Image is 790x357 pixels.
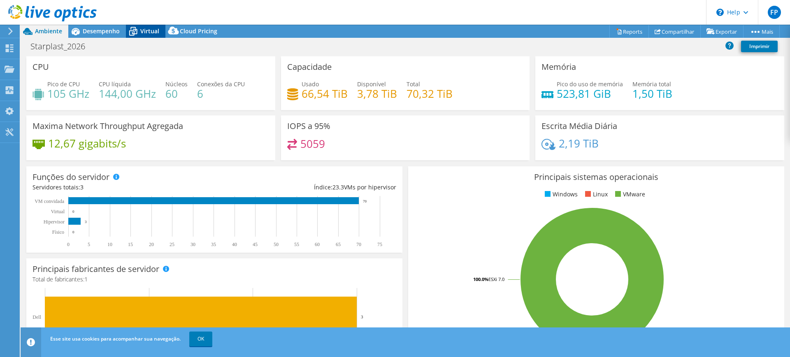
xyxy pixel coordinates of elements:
[88,242,90,247] text: 5
[557,89,623,98] h4: 523,81 GiB
[99,80,131,88] span: CPU líquida
[648,25,701,38] a: Compartilhar
[302,89,348,98] h4: 66,54 TiB
[583,190,608,199] li: Linux
[214,183,396,192] div: Índice: VMs por hipervisor
[541,62,576,71] h3: Memória
[50,335,181,342] span: Esse site usa cookies para acompanhar sua navegação.
[67,242,70,247] text: 0
[613,190,645,199] li: VMware
[488,276,504,282] tspan: ESXi 7.0
[35,198,64,204] text: VM convidada
[274,242,279,247] text: 50
[407,89,453,98] h4: 70,32 TiB
[27,42,98,51] h1: Starplast_2026
[165,80,188,88] span: Núcleos
[191,242,195,247] text: 30
[99,89,156,98] h4: 144,00 GHz
[557,80,623,88] span: Pico do uso de memória
[632,89,672,98] h4: 1,50 TiB
[609,25,649,38] a: Reports
[377,242,382,247] text: 75
[33,122,183,131] h3: Maxima Network Throughput Agregada
[294,242,299,247] text: 55
[72,210,74,214] text: 0
[33,265,159,274] h3: Principais fabricantes de servidor
[197,89,245,98] h4: 6
[83,27,120,35] span: Desempenho
[33,62,49,71] h3: CPU
[84,275,88,283] span: 1
[632,80,671,88] span: Memória total
[85,220,87,224] text: 3
[33,183,214,192] div: Servidores totais:
[414,173,778,182] h3: Principais sistemas operacionais
[473,276,488,282] tspan: 100.0%
[47,80,80,88] span: Pico de CPU
[232,242,237,247] text: 40
[357,89,397,98] h4: 3,78 TiB
[170,242,174,247] text: 25
[107,242,112,247] text: 10
[180,27,217,35] span: Cloud Pricing
[300,139,325,148] h4: 5059
[357,80,386,88] span: Disponível
[716,9,724,16] svg: \n
[128,242,133,247] text: 15
[33,173,109,182] h3: Funções do servidor
[700,25,744,38] a: Exportar
[33,275,396,284] h4: Total de fabricantes:
[80,183,84,191] span: 3
[332,183,344,191] span: 23.3
[287,62,332,71] h3: Capacidade
[47,89,89,98] h4: 105 GHz
[51,209,65,214] text: Virtual
[211,242,216,247] text: 35
[407,80,420,88] span: Total
[189,332,212,346] a: OK
[72,230,74,234] text: 0
[165,89,188,98] h4: 60
[363,199,367,203] text: 70
[541,122,617,131] h3: Escrita Média Diária
[140,27,159,35] span: Virtual
[336,242,341,247] text: 65
[768,6,781,19] span: FP
[44,219,65,225] text: Hipervisor
[543,190,578,199] li: Windows
[743,25,780,38] a: Mais
[35,27,62,35] span: Ambiente
[361,314,363,319] text: 3
[741,41,778,52] a: Imprimir
[302,80,319,88] span: Usado
[356,242,361,247] text: 70
[315,242,320,247] text: 60
[197,80,245,88] span: Conexões da CPU
[287,122,330,131] h3: IOPS a 95%
[52,229,64,235] tspan: Físico
[33,314,41,320] text: Dell
[48,139,126,148] h4: 12,67 gigabits/s
[253,242,258,247] text: 45
[149,242,154,247] text: 20
[559,139,599,148] h4: 2,19 TiB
